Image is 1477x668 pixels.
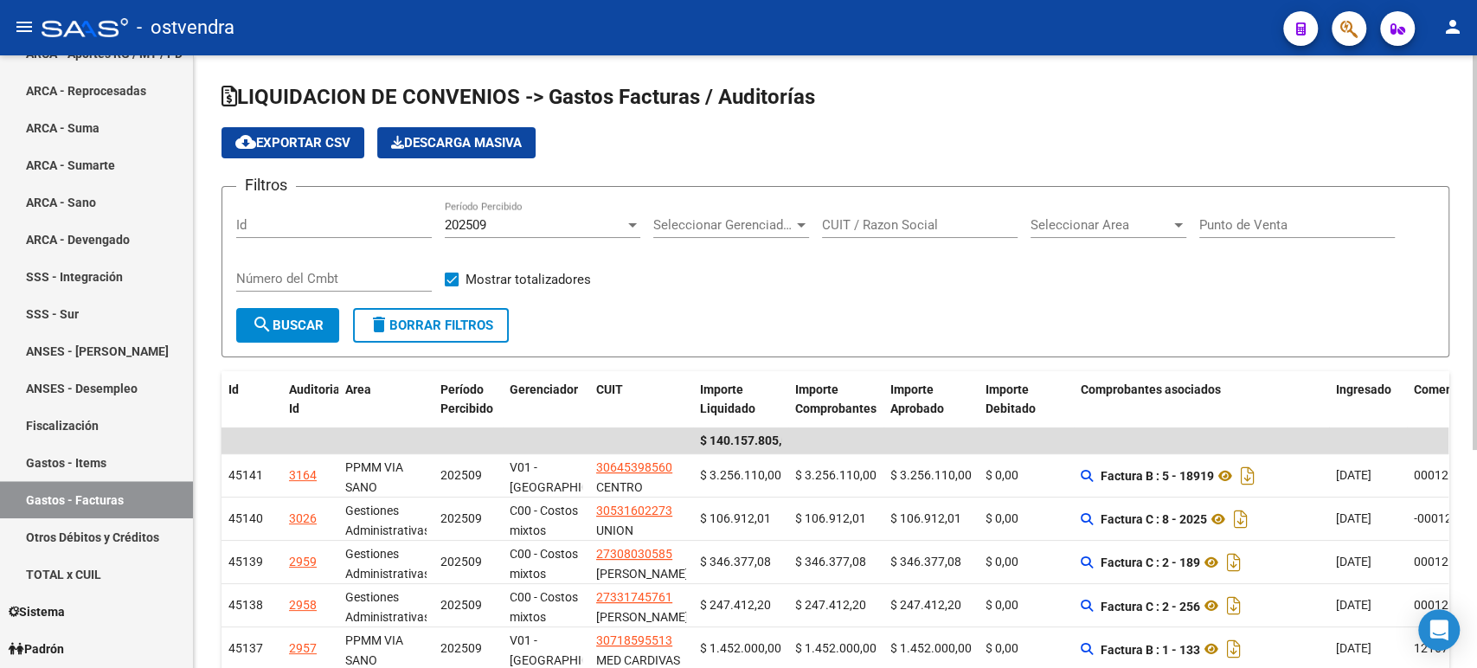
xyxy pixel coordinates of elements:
[589,371,693,428] datatable-header-cell: CUIT
[377,127,536,158] app-download-masive: Descarga masiva de comprobantes (adjuntos)
[252,318,324,333] span: Buscar
[9,639,64,658] span: Padrón
[440,468,482,482] span: 202509
[440,598,482,612] span: 202509
[289,595,317,615] div: 2958
[440,382,493,416] span: Período Percibido
[228,511,263,525] span: 45140
[1414,641,1448,655] span: 12167
[795,382,877,416] span: Importe Comprobantes
[440,511,482,525] span: 202509
[510,504,578,537] span: C00 - Costos mixtos
[596,523,687,616] span: UNION TRABAJADORES DE ENTIDADES DEPORTIVAS Y CIVILES
[1101,556,1200,569] strong: Factura C : 2 - 189
[986,468,1018,482] span: $ 0,00
[228,468,263,482] span: 45141
[979,371,1074,428] datatable-header-cell: Importe Debitado
[1414,598,1469,612] span: 00012152
[1336,511,1371,525] span: [DATE]
[795,641,877,655] span: $ 1.452.000,00
[1101,469,1214,483] strong: Factura B : 5 - 18919
[700,434,795,447] span: $ 140.157.805,05
[795,555,866,568] span: $ 346.377,08
[795,598,866,612] span: $ 247.412,20
[1442,16,1463,37] mat-icon: person
[890,511,961,525] span: $ 106.912,01
[377,127,536,158] button: Descarga Masiva
[1081,382,1221,396] span: Comprobantes asociados
[345,590,430,644] span: Gestiones Administrativas y Otros
[890,641,972,655] span: $ 1.452.000,00
[1336,641,1371,655] span: [DATE]
[440,641,482,655] span: 202509
[222,127,364,158] button: Exportar CSV
[1336,382,1391,396] span: Ingresado
[693,371,788,428] datatable-header-cell: Importe Liquidado
[890,382,944,416] span: Importe Aprobado
[883,371,979,428] datatable-header-cell: Importe Aprobado
[137,9,234,47] span: - ostvendra
[14,16,35,37] mat-icon: menu
[1236,462,1259,490] i: Descargar documento
[596,504,672,517] span: 30531602273
[653,217,793,233] span: Seleccionar Gerenciador
[466,269,591,290] span: Mostrar totalizadores
[1414,511,1473,525] span: -00012126
[228,382,239,396] span: Id
[1414,468,1469,482] span: 00012161
[1101,599,1200,613] strong: Factura C : 2 - 256
[345,382,371,396] span: Area
[510,633,626,667] span: V01 - [GEOGRAPHIC_DATA]
[890,555,961,568] span: $ 346.377,08
[369,318,493,333] span: Borrar Filtros
[986,641,1018,655] span: $ 0,00
[788,371,883,428] datatable-header-cell: Importe Comprobantes
[700,598,771,612] span: $ 247.412,20
[510,460,626,494] span: V01 - [GEOGRAPHIC_DATA]
[1223,635,1245,663] i: Descargar documento
[228,641,263,655] span: 45137
[795,468,877,482] span: $ 3.256.110,00
[700,382,755,416] span: Importe Liquidado
[1223,549,1245,576] i: Descargar documento
[986,555,1018,568] span: $ 0,00
[391,135,522,151] span: Descarga Masiva
[1336,598,1371,612] span: [DATE]
[228,598,263,612] span: 45138
[338,371,433,428] datatable-header-cell: Area
[986,598,1018,612] span: $ 0,00
[700,641,781,655] span: $ 1.452.000,00
[236,308,339,343] button: Buscar
[503,371,589,428] datatable-header-cell: Gerenciador
[440,555,482,568] span: 202509
[596,460,672,474] span: 30645398560
[700,468,781,482] span: $ 3.256.110,00
[1031,217,1171,233] span: Seleccionar Area
[596,547,672,561] span: 27308030585
[596,382,623,396] span: CUIT
[510,547,578,581] span: C00 - Costos mixtos
[353,308,509,343] button: Borrar Filtros
[596,480,677,534] span: CENTRO OPTICO CASIN S.A.
[9,602,65,621] span: Sistema
[795,511,866,525] span: $ 106.912,01
[1101,642,1200,656] strong: Factura B : 1 - 133
[1223,592,1245,620] i: Descargar documento
[445,217,486,233] span: 202509
[345,504,430,557] span: Gestiones Administrativas y Otros
[222,371,282,428] datatable-header-cell: Id
[596,567,689,601] span: [PERSON_NAME] [PERSON_NAME]
[235,132,256,152] mat-icon: cloud_download
[1329,371,1407,428] datatable-header-cell: Ingresado
[282,371,338,428] datatable-header-cell: Auditoria Id
[1074,371,1329,428] datatable-header-cell: Comprobantes asociados
[596,633,672,647] span: 30718595513
[986,511,1018,525] span: $ 0,00
[369,314,389,335] mat-icon: delete
[700,555,771,568] span: $ 346.377,08
[1336,555,1371,568] span: [DATE]
[289,509,317,529] div: 3026
[890,468,972,482] span: $ 3.256.110,00
[1230,505,1252,533] i: Descargar documento
[345,460,403,494] span: PPMM VIA SANO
